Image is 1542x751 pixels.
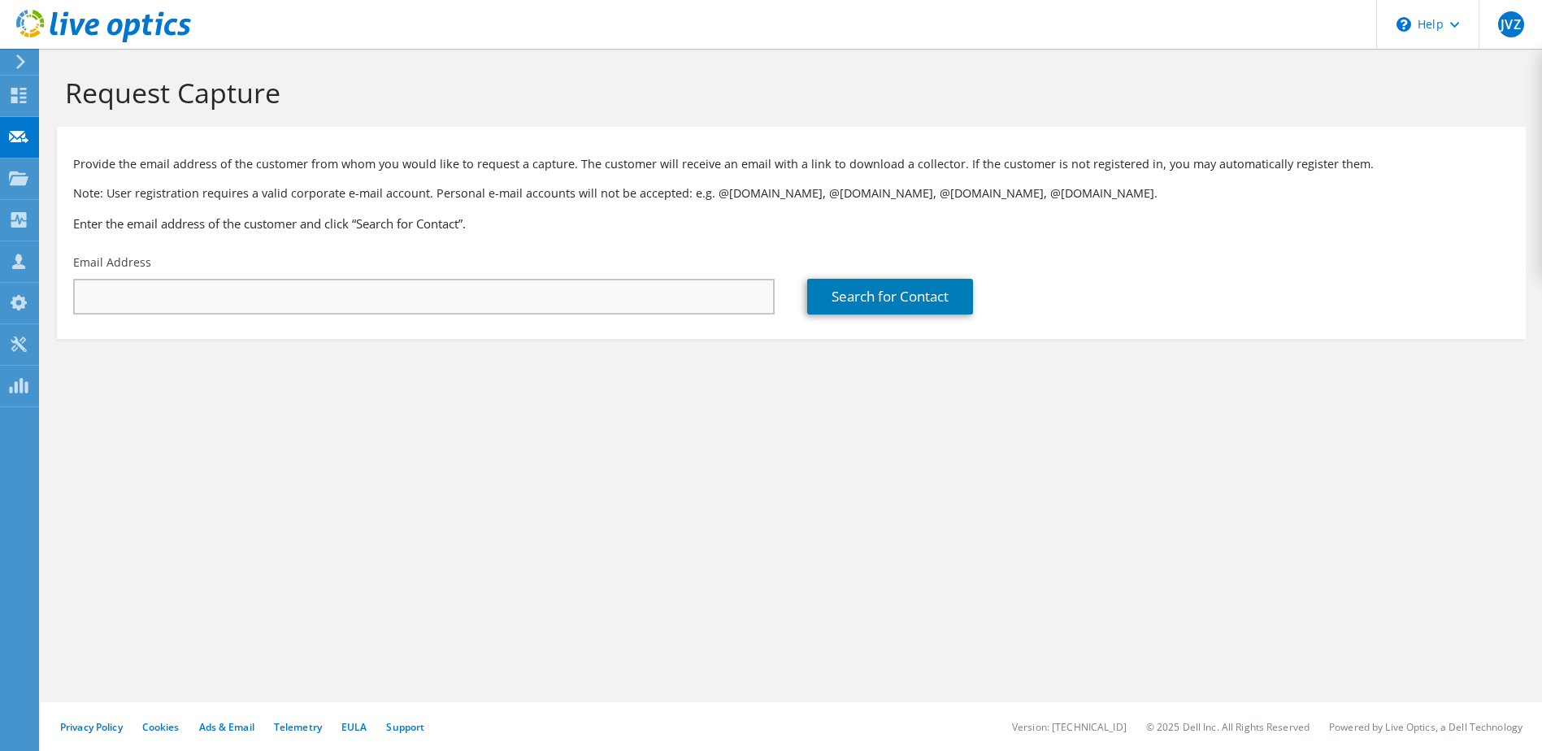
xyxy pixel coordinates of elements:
a: Privacy Policy [60,720,123,734]
span: JVZ [1498,11,1524,37]
label: Email Address [73,254,151,271]
a: Telemetry [274,720,322,734]
p: Provide the email address of the customer from whom you would like to request a capture. The cust... [73,155,1509,173]
svg: \n [1396,17,1411,32]
a: Search for Contact [807,279,973,315]
a: Ads & Email [199,720,254,734]
li: Powered by Live Optics, a Dell Technology [1329,720,1522,734]
h3: Enter the email address of the customer and click “Search for Contact”. [73,215,1509,232]
h1: Request Capture [65,76,1509,110]
a: Cookies [142,720,180,734]
p: Note: User registration requires a valid corporate e-mail account. Personal e-mail accounts will ... [73,184,1509,202]
li: © 2025 Dell Inc. All Rights Reserved [1146,720,1310,734]
a: Support [386,720,424,734]
li: Version: [TECHNICAL_ID] [1012,720,1127,734]
a: EULA [341,720,367,734]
